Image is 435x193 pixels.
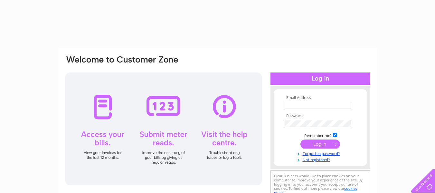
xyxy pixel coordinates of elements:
[283,132,358,138] td: Remember me?
[285,150,358,156] a: Forgotten password?
[283,96,358,100] th: Email Address:
[300,140,340,149] input: Submit
[285,156,358,162] a: Not registered?
[283,114,358,118] th: Password:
